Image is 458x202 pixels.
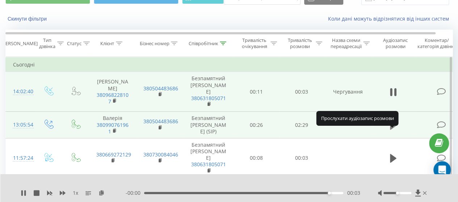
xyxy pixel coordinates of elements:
[396,192,399,194] div: Accessibility label
[13,118,28,132] div: 13:05:54
[143,85,178,92] a: 380504483686
[97,121,129,135] a: 380990761961
[97,91,129,105] a: 380968228107
[279,138,324,178] td: 00:03
[234,138,279,178] td: 00:08
[183,72,234,112] td: Безпамятний [PERSON_NAME]
[240,37,269,50] div: Тривалість очікування
[285,37,314,50] div: Тривалість розмови
[191,161,226,168] a: 380631805071
[5,16,50,22] button: Скинути фільтри
[347,189,360,197] span: 00:03
[13,151,28,165] div: 11:57:24
[328,15,453,22] a: Коли дані можуть відрізнятися вiд інших систем
[183,112,234,138] td: Безпамятний [PERSON_NAME] (SIP)
[143,151,178,158] a: 380730084046
[191,95,226,102] a: 380631805071
[324,72,371,112] td: Чергування
[316,111,398,125] div: Прослухати аудіозапис розмови
[433,161,451,179] div: Open Intercom Messenger
[279,72,324,112] td: 00:03
[126,189,144,197] span: - 00:00
[279,112,324,138] td: 02:29
[328,192,331,194] div: Accessibility label
[234,72,279,112] td: 00:11
[188,40,218,47] div: Співробітник
[139,40,169,47] div: Бізнес номер
[39,37,55,50] div: Тип дзвінка
[143,118,178,125] a: 380504483686
[89,112,136,138] td: Валерія
[1,40,38,47] div: [PERSON_NAME]
[89,72,136,112] td: [PERSON_NAME]
[96,151,131,158] a: 380669272129
[100,40,114,47] div: Клієнт
[183,138,234,178] td: Безпамятний [PERSON_NAME]
[67,40,81,47] div: Статус
[330,37,361,50] div: Назва схеми переадресації
[234,112,279,138] td: 00:26
[13,85,28,99] div: 14:02:40
[378,37,413,50] div: Аудіозапис розмови
[73,189,78,197] span: 1 x
[416,37,458,50] div: Коментар/категорія дзвінка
